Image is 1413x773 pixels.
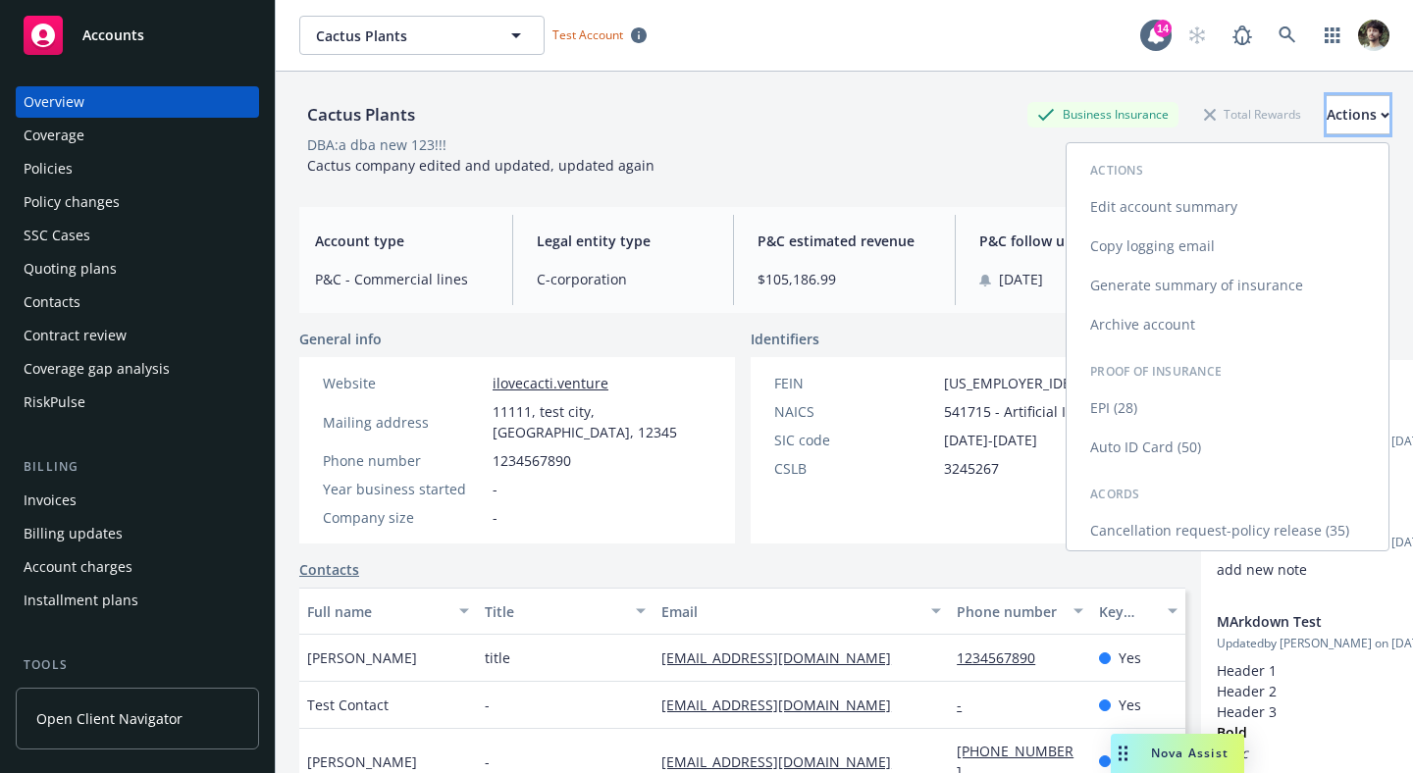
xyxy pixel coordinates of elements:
a: Contacts [299,559,359,580]
a: Policy changes [16,186,259,218]
a: - [957,696,977,714]
a: Search [1268,16,1307,55]
span: P&C follow up date [979,231,1153,251]
div: Tools [16,655,259,675]
span: Test Account [545,25,654,45]
span: Nova Assist [1151,745,1229,761]
div: Billing [16,457,259,477]
span: [PERSON_NAME] [307,751,417,772]
span: 1234567890 [493,450,571,471]
span: $105,186.99 [758,269,931,289]
span: title [485,647,510,668]
a: [EMAIL_ADDRESS][DOMAIN_NAME] [661,648,907,667]
button: Title [477,588,654,635]
a: Generate summary of insurance [1067,266,1388,305]
span: Accounts [82,27,144,43]
div: Title [485,601,625,622]
img: photo [1358,20,1389,51]
div: Website [323,373,485,393]
div: Business Insurance [1027,102,1178,127]
a: Cancellation request-policy release (35) [1067,511,1388,550]
span: Identifiers [751,329,819,349]
div: Full name [307,601,447,622]
div: Key contact [1099,601,1156,622]
a: Archive account [1067,305,1388,344]
a: 1234567890 [957,648,1051,667]
button: Key contact [1091,588,1185,635]
span: - [485,695,490,715]
span: 11111, test city, [GEOGRAPHIC_DATA], 12345 [493,401,711,442]
div: Installment plans [24,585,138,616]
a: [EMAIL_ADDRESS][DOMAIN_NAME] [661,696,907,714]
div: DBA: a dba new 123!!! [307,134,446,155]
div: NAICS [774,401,936,422]
a: RiskPulse [16,386,259,418]
span: - [485,751,490,772]
span: 541715 - Artificial Intelligence [944,401,1138,422]
a: Contract review [16,320,259,351]
span: Cactus Plants [316,26,486,46]
button: Phone number [949,588,1090,635]
a: Accounts [16,8,259,63]
span: P&C estimated revenue [758,231,931,251]
a: [EMAIL_ADDRESS][DOMAIN_NAME] [661,752,907,771]
span: Open Client Navigator [36,708,183,729]
a: Switch app [1313,16,1352,55]
div: Billing updates [24,518,123,549]
a: Policies [16,153,259,184]
a: Billing updates [16,518,259,549]
div: Company size [323,507,485,528]
div: SIC code [774,430,936,450]
a: Contacts [16,286,259,318]
div: Invoices [24,485,77,516]
a: Edit account summary [1067,187,1388,227]
a: Coverage gap analysis [16,353,259,385]
span: P&C - Commercial lines [315,269,489,289]
span: [DATE]-[DATE] [944,430,1037,450]
a: Quoting plans [16,253,259,284]
a: Overview [16,86,259,118]
span: Account type [315,231,489,251]
a: Account charges [16,551,259,583]
div: Quoting plans [24,253,117,284]
div: RiskPulse [24,386,85,418]
span: add new note [1217,560,1307,579]
a: Invoices [16,485,259,516]
span: Yes [1119,695,1141,715]
button: Actions [1327,95,1389,134]
div: Mailing address [323,412,485,433]
a: SSC Cases [16,220,259,251]
span: C-corporation [537,269,710,289]
div: Total Rewards [1194,102,1311,127]
span: 3245267 [944,458,999,479]
span: [PERSON_NAME] [307,647,417,668]
div: Contract review [24,320,127,351]
a: Installment plans [16,585,259,616]
button: Email [654,588,949,635]
div: 14 [1154,20,1172,37]
div: Phone number [323,450,485,471]
div: Cactus Plants [299,102,423,128]
div: SSC Cases [24,220,90,251]
div: Overview [24,86,84,118]
div: Policy changes [24,186,120,218]
span: Actions [1090,162,1143,179]
span: Proof of Insurance [1090,363,1222,380]
span: Yes [1119,647,1141,668]
div: Coverage [24,120,84,151]
div: CSLB [774,458,936,479]
span: - [493,479,497,499]
div: Policies [24,153,73,184]
a: ilovecacti.venture [493,374,608,392]
div: Phone number [957,601,1061,622]
span: Cactus company edited and updated, updated again [307,156,654,175]
a: Coverage [16,120,259,151]
div: Actions [1327,96,1389,133]
div: Email [661,601,919,622]
button: Nova Assist [1111,734,1244,773]
div: FEIN [774,373,936,393]
a: Start snowing [1177,16,1217,55]
a: EPI (28) [1067,388,1388,428]
span: Legal entity type [537,231,710,251]
div: Account charges [24,551,132,583]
